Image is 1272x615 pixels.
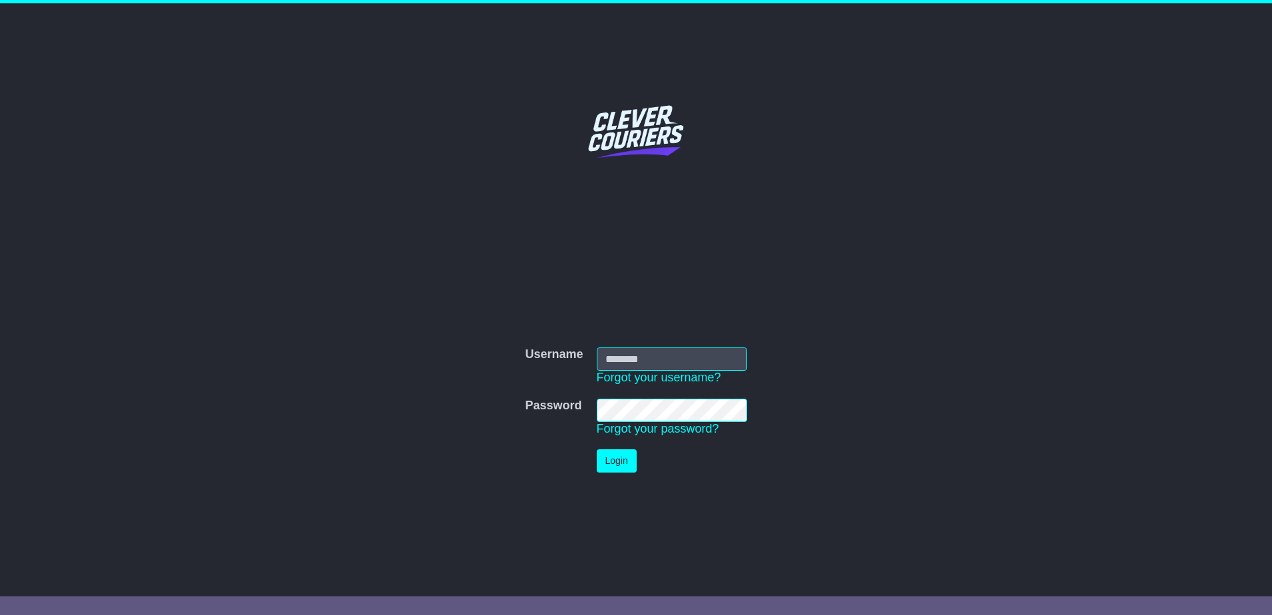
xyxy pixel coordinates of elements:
[525,399,581,413] label: Password
[525,347,583,362] label: Username
[579,75,693,188] img: Clever Couriers
[597,422,719,435] a: Forgot your password?
[597,449,637,473] button: Login
[597,371,721,384] a: Forgot your username?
